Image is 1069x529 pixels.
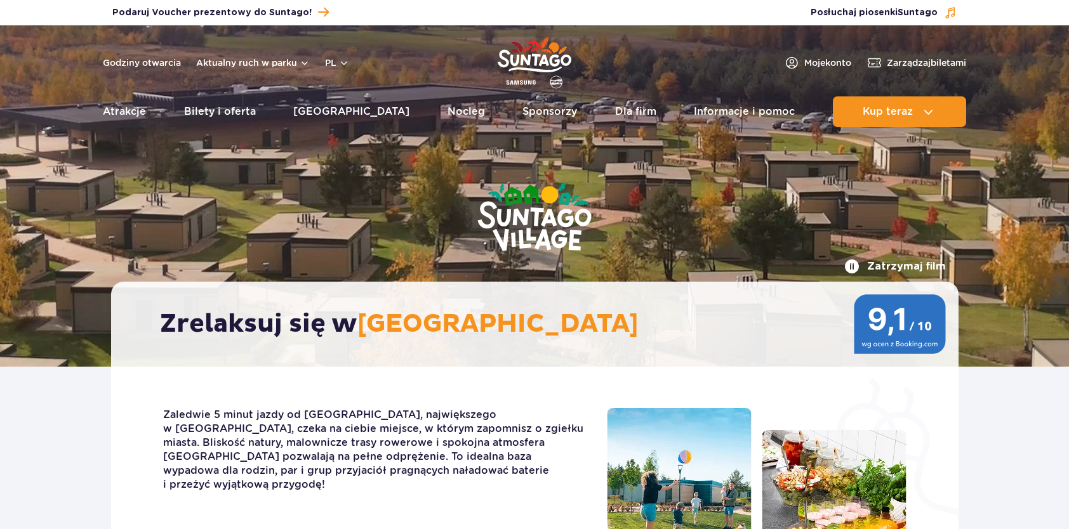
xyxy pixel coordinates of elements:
[448,96,485,127] a: Nocleg
[522,96,577,127] a: Sponsorzy
[357,308,639,340] span: [GEOGRAPHIC_DATA]
[694,96,795,127] a: Informacje i pomoc
[163,408,588,492] p: Zaledwie 5 minut jazdy od [GEOGRAPHIC_DATA], największego w [GEOGRAPHIC_DATA], czeka na ciebie mi...
[184,96,256,127] a: Bilety i oferta
[427,133,642,303] img: Suntago Village
[863,106,913,117] span: Kup teraz
[103,96,146,127] a: Atrakcje
[854,294,946,354] img: 9,1/10 wg ocen z Booking.com
[160,308,922,340] h2: Zrelaksuj się w
[811,6,957,19] button: Posłuchaj piosenkiSuntago
[898,8,938,17] span: Suntago
[615,96,656,127] a: Dla firm
[498,32,571,90] a: Park of Poland
[784,55,851,70] a: Mojekonto
[196,58,310,68] button: Aktualny ruch w parku
[112,4,329,21] a: Podaruj Voucher prezentowy do Suntago!
[103,56,181,69] a: Godziny otwarcia
[811,6,938,19] span: Posłuchaj piosenki
[325,56,349,69] button: pl
[887,56,966,69] span: Zarządzaj biletami
[866,55,966,70] a: Zarządzajbiletami
[293,96,409,127] a: [GEOGRAPHIC_DATA]
[112,6,312,19] span: Podaruj Voucher prezentowy do Suntago!
[844,259,946,274] button: Zatrzymaj film
[804,56,851,69] span: Moje konto
[833,96,966,127] button: Kup teraz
